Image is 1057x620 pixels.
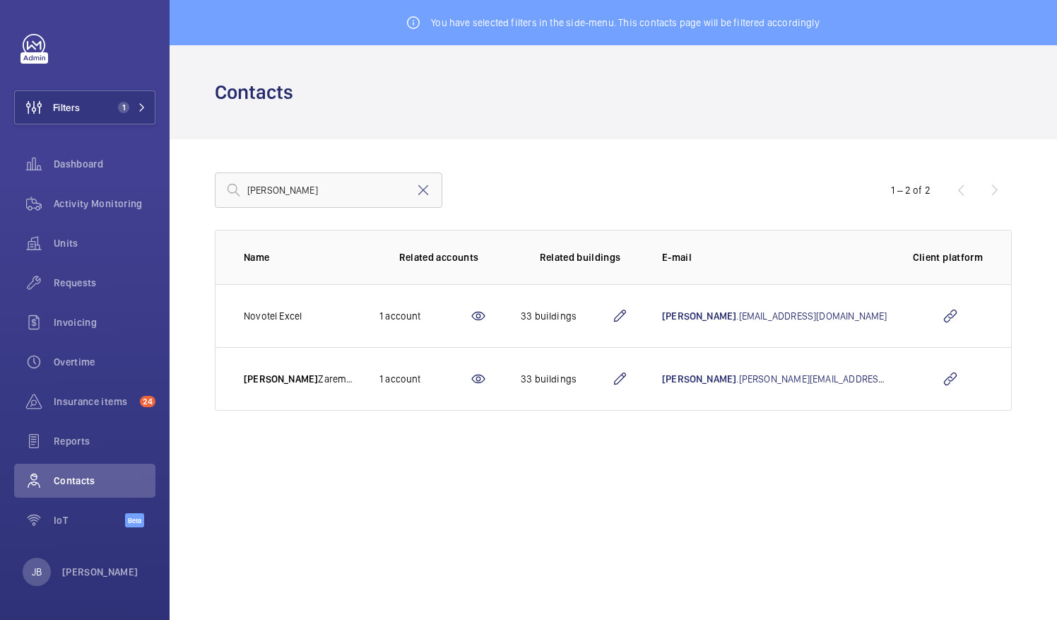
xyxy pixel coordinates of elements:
span: Reports [54,434,155,448]
a: [PERSON_NAME].[EMAIL_ADDRESS][DOMAIN_NAME] [662,310,887,322]
span: Overtime [54,355,155,369]
span: [PERSON_NAME] [244,373,318,385]
p: JB [32,565,42,579]
div: 1 – 2 of 2 [891,183,931,197]
input: Search by lastname, firstname, mail or client [215,172,442,208]
div: 33 buildings [521,309,611,323]
span: Activity Monitoring [54,197,155,211]
span: 1 [118,102,129,113]
h1: Contacts [215,79,302,105]
span: Contacts [54,474,155,488]
p: E-mail [662,250,890,264]
span: Requests [54,276,155,290]
p: Novotel Excel [244,309,302,323]
button: Filters1 [14,90,155,124]
div: 1 account [379,372,470,386]
span: Insurance items [54,394,134,409]
span: Beta [125,513,144,527]
span: Filters [53,100,80,115]
div: 33 buildings [521,372,611,386]
span: 24 [140,396,155,407]
span: Invoicing [54,315,155,329]
a: [PERSON_NAME].[PERSON_NAME][EMAIL_ADDRESS][DOMAIN_NAME] [662,373,958,385]
span: [PERSON_NAME] [662,373,736,385]
p: Related accounts [399,250,479,264]
p: [PERSON_NAME] [62,565,138,579]
span: Dashboard [54,157,155,171]
p: Name [244,250,357,264]
span: [PERSON_NAME] [662,310,736,322]
p: Zarembra [244,372,357,386]
div: 1 account [379,309,470,323]
p: Related buildings [540,250,621,264]
p: Client platform [913,250,983,264]
span: Units [54,236,155,250]
span: IoT [54,513,125,527]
